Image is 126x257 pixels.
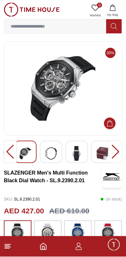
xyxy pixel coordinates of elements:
img: ... [40,224,56,244]
img: ... [70,224,86,244]
span: My Bag [105,12,121,17]
img: SLAZENGER Men's Multi Function Black Dial Watch - SL.9.2390.2.01 [45,146,57,161]
img: SLAZENGER Men's Multi Function Black Dial Watch - SL.9.2390.2.01 [20,146,31,161]
img: SLAZENGER Men's Multi Function Black Dial Watch - SL.9.2390.2.01 [97,146,108,161]
button: Add to Cart [104,118,116,129]
h2: AED 427.00 [4,206,44,217]
img: ... [10,224,26,244]
div: Chat Widget [107,238,121,252]
a: Home [40,243,47,251]
img: SLAZENGER Men's Multi Function Black Dial Watch - SL.9.2390.2.01 [71,146,83,161]
img: SLAZENGER Men's Multi Function Black Dial Watch - SL.9.2390.2.01 [102,166,122,188]
span: SKU : [4,197,13,202]
button: My Bag [104,3,122,19]
h3: AED 610.00 [49,206,89,217]
h3: SLAZENGER Men's Multi Function Black Dial Watch - SL.9.2390.2.01 [4,169,102,185]
img: SLAZENGER Men's Multi Function Black Dial Watch - SL.9.2390.2.01 [9,47,117,130]
img: ... [100,224,116,244]
span: 30% [105,48,116,58]
a: 0Wishlist [87,3,104,19]
p: ( In stock ) [101,195,122,204]
span: Wishlist [87,13,104,18]
span: 0 [97,3,102,8]
img: ... [4,3,60,17]
p: SL.9.2390.2.01 [4,195,40,204]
